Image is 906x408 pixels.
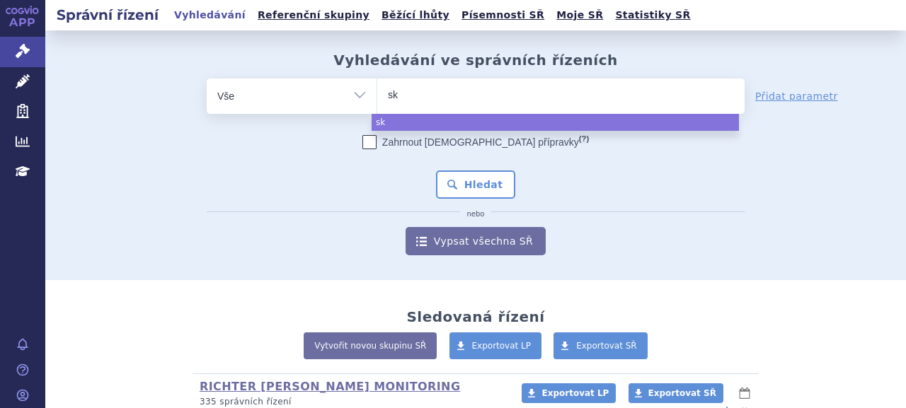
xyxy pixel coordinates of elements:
a: Exportovat LP [522,383,616,403]
a: Běžící lhůty [377,6,454,25]
span: Exportovat SŘ [576,341,637,351]
span: Exportovat LP [472,341,532,351]
a: Exportovat SŘ [629,383,723,403]
li: sk [372,114,739,131]
label: Zahrnout [DEMOGRAPHIC_DATA] přípravky [362,135,589,149]
abbr: (?) [579,134,589,144]
i: nebo [460,210,492,218]
a: Statistiky SŘ [611,6,694,25]
a: Referenční skupiny [253,6,374,25]
button: lhůty [738,385,752,402]
a: Vypsat všechna SŘ [406,227,546,255]
a: RICHTER [PERSON_NAME] MONITORING [200,380,460,393]
h2: Vyhledávání ve správních řízeních [333,52,618,69]
a: Vyhledávání [170,6,250,25]
span: Exportovat LP [541,388,609,398]
span: Exportovat SŘ [648,388,716,398]
h2: Sledovaná řízení [406,308,544,325]
a: Vytvořit novou skupinu SŘ [304,332,437,359]
a: Exportovat SŘ [554,332,648,359]
a: Písemnosti SŘ [457,6,549,25]
button: Hledat [436,170,516,199]
a: Moje SŘ [552,6,607,25]
p: 335 správních řízení [200,396,503,408]
a: Exportovat LP [449,332,542,359]
a: Přidat parametr [755,89,838,103]
h2: Správní řízení [45,5,170,25]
